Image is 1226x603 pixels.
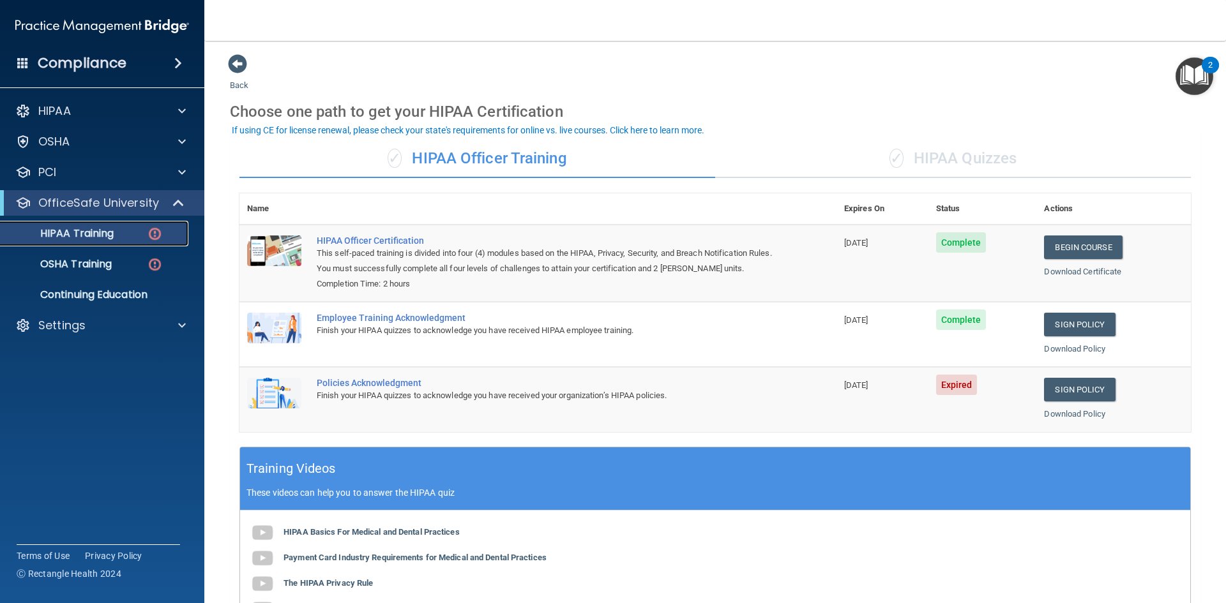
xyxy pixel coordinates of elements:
div: Finish your HIPAA quizzes to acknowledge you have received HIPAA employee training. [317,323,773,338]
p: HIPAA Training [8,227,114,240]
b: The HIPAA Privacy Rule [284,578,373,588]
span: Ⓒ Rectangle Health 2024 [17,567,121,580]
button: Open Resource Center, 2 new notifications [1176,57,1213,95]
span: ✓ [388,149,402,168]
div: If using CE for license renewal, please check your state's requirements for online vs. live cours... [232,126,704,135]
span: ✓ [889,149,904,168]
span: Complete [936,232,987,253]
a: HIPAA [15,103,186,119]
span: [DATE] [844,315,868,325]
span: Expired [936,375,978,395]
img: gray_youtube_icon.38fcd6cc.png [250,571,275,597]
a: Privacy Policy [85,549,142,562]
a: HIPAA Officer Certification [317,235,773,246]
a: Sign Policy [1044,313,1115,336]
img: PMB logo [15,13,189,39]
th: Status [928,193,1037,225]
div: Policies Acknowledgment [317,378,773,388]
img: gray_youtube_icon.38fcd6cc.png [250,520,275,546]
a: Download Policy [1044,409,1105,419]
p: OfficeSafe University [38,195,159,211]
p: PCI [38,165,56,180]
p: These videos can help you to answer the HIPAA quiz [246,488,1184,498]
a: OfficeSafe University [15,195,185,211]
p: OSHA Training [8,258,112,271]
p: Continuing Education [8,288,183,301]
div: Choose one path to get your HIPAA Certification [230,93,1200,130]
span: Complete [936,309,987,330]
div: Employee Training Acknowledgment [317,313,773,323]
p: OSHA [38,134,70,149]
h4: Compliance [38,54,126,72]
img: danger-circle.6113f641.png [147,257,163,272]
a: Settings [15,318,186,333]
a: Back [230,65,248,90]
b: HIPAA Basics For Medical and Dental Practices [284,527,460,537]
div: 2 [1208,65,1213,82]
a: Terms of Use [17,549,70,562]
a: Begin Course [1044,235,1122,259]
th: Actions [1036,193,1191,225]
p: HIPAA [38,103,71,119]
a: Download Policy [1044,344,1105,354]
div: Completion Time: 2 hours [317,276,773,292]
img: danger-circle.6113f641.png [147,226,163,242]
a: OSHA [15,134,186,149]
div: HIPAA Officer Training [239,140,715,178]
div: HIPAA Quizzes [715,140,1191,178]
a: Download Certificate [1044,267,1121,276]
iframe: Drift Widget Chat Controller [1005,512,1211,563]
div: Finish your HIPAA quizzes to acknowledge you have received your organization’s HIPAA policies. [317,388,773,403]
h5: Training Videos [246,458,336,480]
img: gray_youtube_icon.38fcd6cc.png [250,546,275,571]
p: Settings [38,318,86,333]
span: [DATE] [844,238,868,248]
th: Name [239,193,309,225]
b: Payment Card Industry Requirements for Medical and Dental Practices [284,553,547,562]
div: This self-paced training is divided into four (4) modules based on the HIPAA, Privacy, Security, ... [317,246,773,276]
span: [DATE] [844,380,868,390]
a: Sign Policy [1044,378,1115,401]
a: PCI [15,165,186,180]
th: Expires On [836,193,928,225]
button: If using CE for license renewal, please check your state's requirements for online vs. live cours... [230,124,706,137]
